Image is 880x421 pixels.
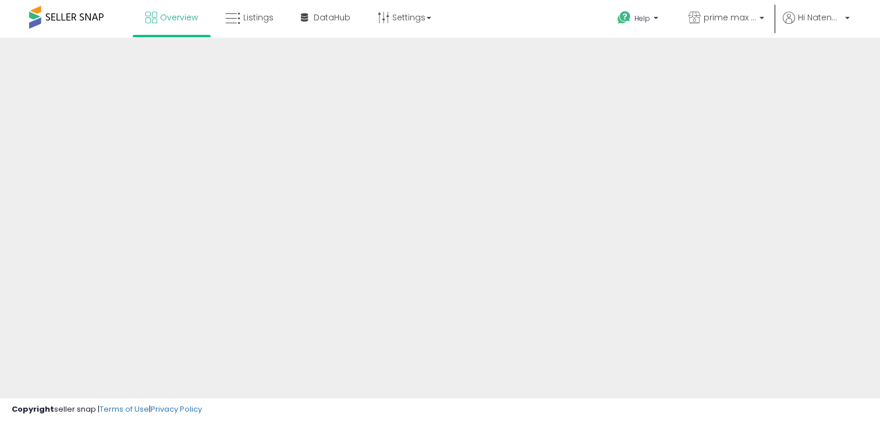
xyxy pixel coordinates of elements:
i: Get Help [617,10,631,25]
strong: Copyright [12,404,54,415]
span: Listings [243,12,274,23]
div: seller snap | | [12,404,202,415]
a: Help [608,2,670,38]
a: Hi Natenapa [783,12,850,38]
span: Overview [160,12,198,23]
span: prime max store [704,12,756,23]
span: DataHub [314,12,350,23]
span: Hi Natenapa [798,12,842,23]
span: Help [634,13,650,23]
a: Terms of Use [100,404,149,415]
a: Privacy Policy [151,404,202,415]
